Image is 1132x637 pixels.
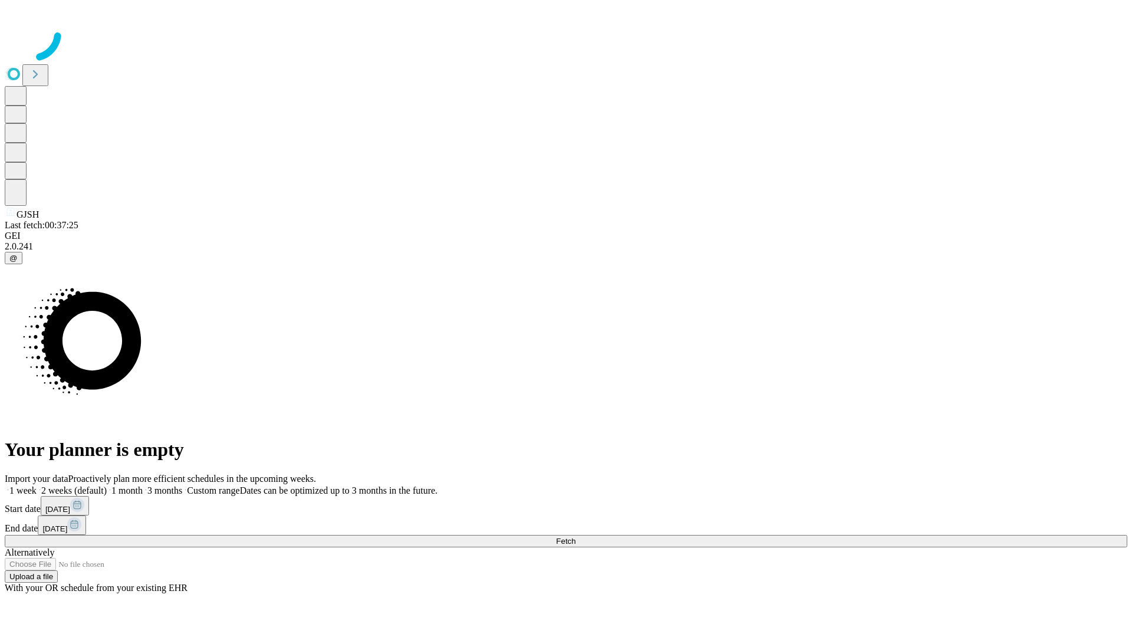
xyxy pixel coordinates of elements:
[111,485,143,495] span: 1 month
[5,220,78,230] span: Last fetch: 00:37:25
[147,485,182,495] span: 3 months
[5,583,187,593] span: With your OR schedule from your existing EHR
[42,524,67,533] span: [DATE]
[38,515,86,535] button: [DATE]
[45,505,70,514] span: [DATE]
[5,496,1127,515] div: Start date
[9,254,18,262] span: @
[5,252,22,264] button: @
[5,241,1127,252] div: 2.0.241
[5,515,1127,535] div: End date
[41,496,89,515] button: [DATE]
[5,474,68,484] span: Import your data
[5,535,1127,547] button: Fetch
[5,570,58,583] button: Upload a file
[41,485,107,495] span: 2 weeks (default)
[68,474,316,484] span: Proactively plan more efficient schedules in the upcoming weeks.
[240,485,437,495] span: Dates can be optimized up to 3 months in the future.
[5,439,1127,461] h1: Your planner is empty
[5,547,54,557] span: Alternatively
[187,485,239,495] span: Custom range
[17,209,39,219] span: GJSH
[556,537,575,546] span: Fetch
[5,231,1127,241] div: GEI
[9,485,37,495] span: 1 week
